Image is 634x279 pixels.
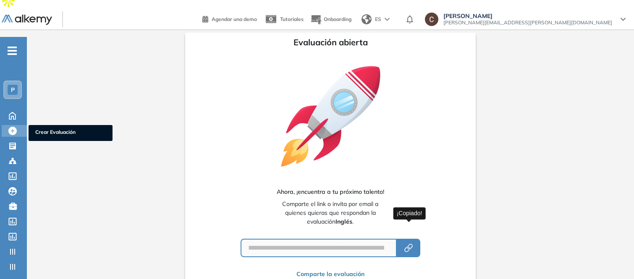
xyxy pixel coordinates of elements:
a: Tutoriales [264,8,304,30]
a: Agendar una demo [202,13,257,23]
div: ¡Copiado! [393,207,426,219]
span: Onboarding [324,16,351,22]
img: Logo [2,15,52,25]
span: Comparte el link o invita por email a quienes quieras que respondan la evaluación . [275,200,385,226]
span: [PERSON_NAME] [443,13,612,19]
span: Agendar una demo [212,16,257,22]
img: arrow [385,18,390,21]
b: Inglés [335,218,352,225]
button: Onboarding [310,10,351,29]
span: Evaluación abierta [293,36,368,49]
span: P [11,86,15,93]
span: Ahora, ¡encuentra a tu próximo talento! [277,188,384,196]
span: [PERSON_NAME][EMAIL_ADDRESS][PERSON_NAME][DOMAIN_NAME] [443,19,612,26]
span: Tutoriales [280,16,304,22]
i: - [8,50,17,52]
img: world [362,14,372,24]
span: Comparte la evaluación [296,270,364,279]
span: Crear Evaluación [35,128,106,138]
span: ES [375,16,381,23]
